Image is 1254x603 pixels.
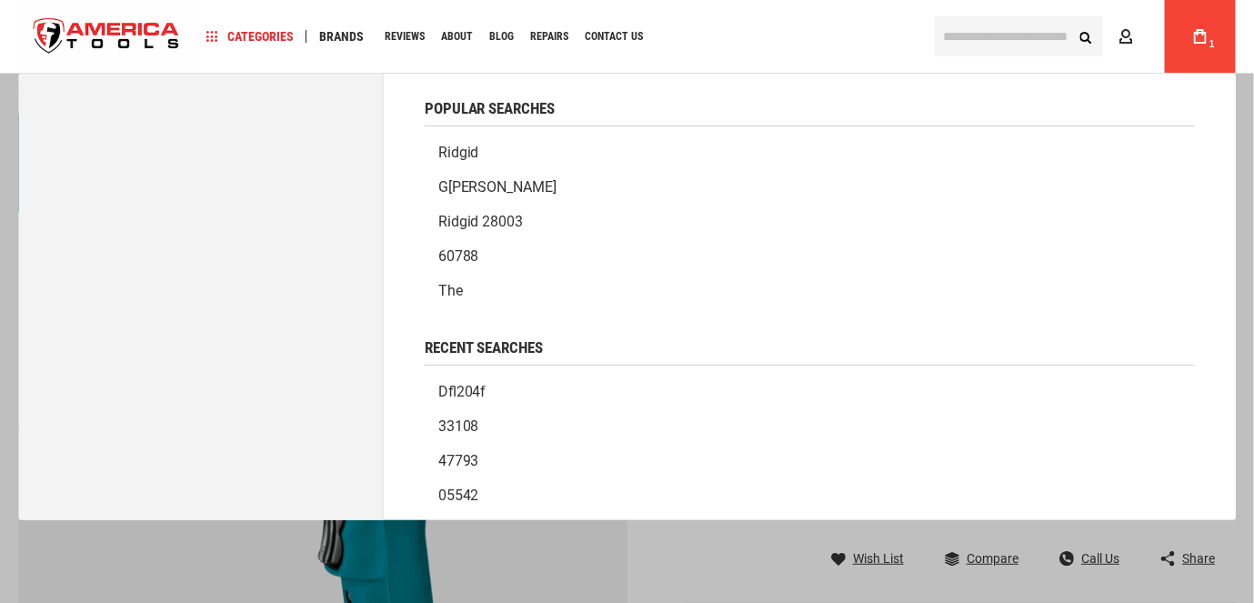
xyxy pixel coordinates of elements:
[433,25,481,49] a: About
[425,478,1195,513] a: 05542
[441,31,473,42] span: About
[489,31,514,42] span: Blog
[425,170,1195,205] a: G[PERSON_NAME]
[425,136,1195,170] a: Ridgid
[311,25,372,49] a: Brands
[522,25,577,49] a: Repairs
[425,340,544,356] span: Recent Searches
[198,25,302,49] a: Categories
[376,25,433,49] a: Reviews
[1068,19,1103,54] button: Search
[385,31,425,42] span: Reviews
[425,101,556,116] span: Popular Searches
[425,375,1195,409] a: dfl204f
[1209,39,1215,49] span: 1
[425,444,1195,478] a: 47793
[206,30,294,43] span: Categories
[425,205,1195,239] a: Ridgid 28003
[18,3,195,71] a: store logo
[425,409,1195,444] a: 33108
[425,239,1195,274] a: 60788
[319,30,364,43] span: Brands
[577,25,651,49] a: Contact Us
[425,274,1195,308] a: The
[18,3,195,71] img: America Tools
[530,31,568,42] span: Repairs
[585,31,643,42] span: Contact Us
[481,25,522,49] a: Blog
